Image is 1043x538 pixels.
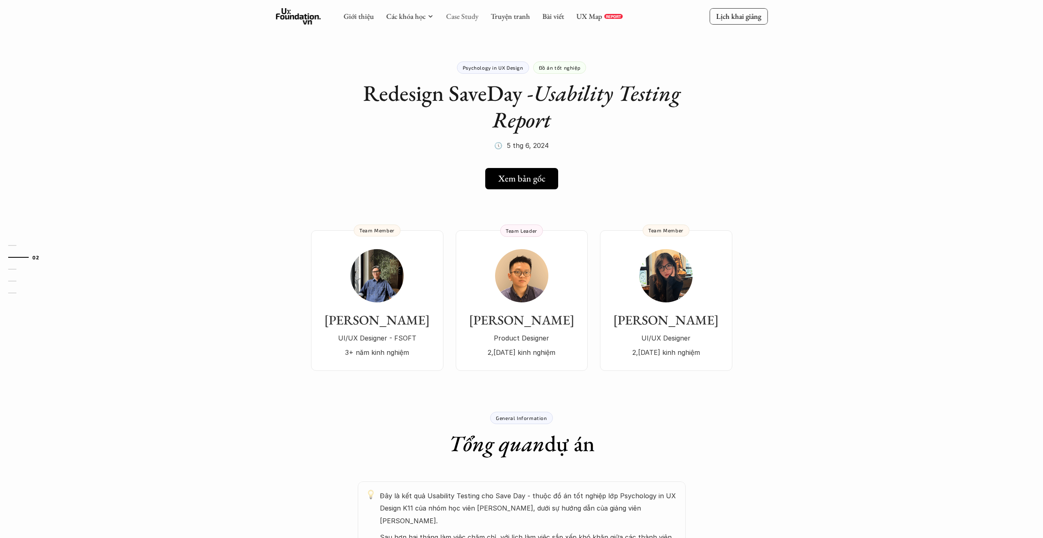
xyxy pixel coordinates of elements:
h1: dự án [449,430,595,457]
p: Product Designer [464,332,579,344]
a: [PERSON_NAME]UI/UX Designer2,[DATE] kinh nghiệmTeam Member [600,230,732,371]
a: [PERSON_NAME]UI/UX Designer - FSOFT3+ năm kinh nghiệmTeam Member [311,230,443,371]
p: 2,[DATE] kinh nghiệm [608,346,724,359]
strong: 02 [32,254,39,260]
p: 3+ năm kinh nghiệm [319,346,435,359]
a: Các khóa học [386,11,425,21]
h5: Xem bản gốc [498,173,545,184]
p: Team Member [648,227,684,233]
p: 🕔 5 thg 6, 2024 [494,139,549,152]
a: 02 [8,252,47,262]
a: Giới thiệu [343,11,374,21]
p: General Information [496,415,547,421]
p: Đồ án tốt nghiệp [539,65,581,70]
em: Usability Testing Report [492,79,685,134]
h3: [PERSON_NAME] [464,312,579,328]
p: Lịch khai giảng [716,11,761,21]
p: Team Member [359,227,395,233]
a: [PERSON_NAME]Product Designer2,[DATE] kinh nghiệmTeam Leader [456,230,588,371]
em: Tổng quan [449,429,545,458]
p: Psychology in UX Design [463,65,523,70]
a: Lịch khai giảng [709,8,768,24]
h3: [PERSON_NAME] [608,312,724,328]
a: UX Map [576,11,602,21]
p: UI/UX Designer - FSOFT [319,332,435,344]
a: Case Study [446,11,478,21]
a: Xem bản gốc [485,168,558,189]
p: Đây là kết quả Usability Testing cho Save Day - thuộc đồ án tốt nghiệp lớp Psychology in UX Desig... [380,490,677,527]
p: 2,[DATE] kinh nghiệm [464,346,579,359]
a: Bài viết [542,11,564,21]
p: UI/UX Designer [608,332,724,344]
h3: [PERSON_NAME] [319,312,435,328]
a: Truyện tranh [491,11,530,21]
p: Team Leader [506,228,537,234]
p: REPORT [606,14,621,19]
h1: Redesign SaveDay - [358,80,686,133]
